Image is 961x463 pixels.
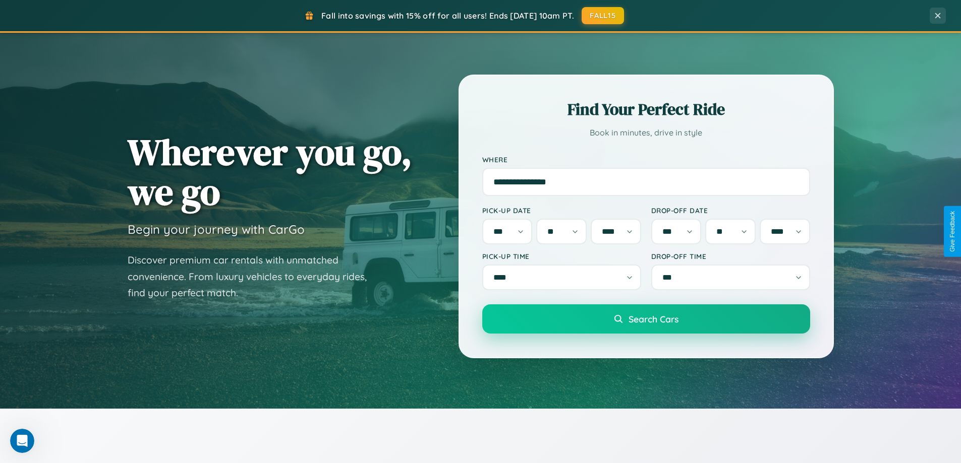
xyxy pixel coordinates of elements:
label: Drop-off Time [651,252,810,260]
button: FALL15 [582,7,624,24]
h3: Begin your journey with CarGo [128,222,305,237]
span: Search Cars [629,313,679,324]
label: Where [482,155,810,164]
label: Pick-up Date [482,206,641,215]
button: Search Cars [482,304,810,334]
label: Drop-off Date [651,206,810,215]
h2: Find Your Perfect Ride [482,98,810,120]
iframe: Intercom live chat [10,429,34,453]
p: Book in minutes, drive in style [482,125,810,140]
label: Pick-up Time [482,252,641,260]
p: Discover premium car rentals with unmatched convenience. From luxury vehicles to everyday rides, ... [128,252,380,301]
h1: Wherever you go, we go [128,132,412,212]
span: Fall into savings with 15% off for all users! Ends [DATE] 10am PT. [321,11,574,21]
div: Give Feedback [949,211,956,252]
